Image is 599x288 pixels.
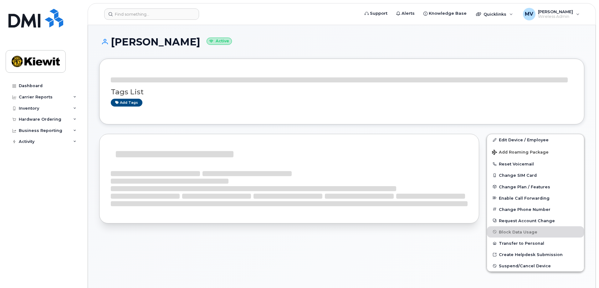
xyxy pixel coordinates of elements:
[487,204,584,215] button: Change Phone Number
[487,170,584,181] button: Change SIM Card
[487,192,584,204] button: Enable Call Forwarding
[499,184,550,189] span: Change Plan / Features
[487,215,584,226] button: Request Account Change
[499,196,550,200] span: Enable Call Forwarding
[111,88,573,96] h3: Tags List
[487,238,584,249] button: Transfer to Personal
[487,226,584,238] button: Block Data Usage
[499,264,551,268] span: Suspend/Cancel Device
[487,181,584,192] button: Change Plan / Features
[487,249,584,260] a: Create Helpdesk Submission
[492,150,549,156] span: Add Roaming Package
[487,134,584,145] a: Edit Device / Employee
[111,99,142,107] a: Add tags
[99,36,584,47] h1: [PERSON_NAME]
[487,158,584,170] button: Reset Voicemail
[487,260,584,271] button: Suspend/Cancel Device
[487,145,584,158] button: Add Roaming Package
[207,38,232,45] small: Active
